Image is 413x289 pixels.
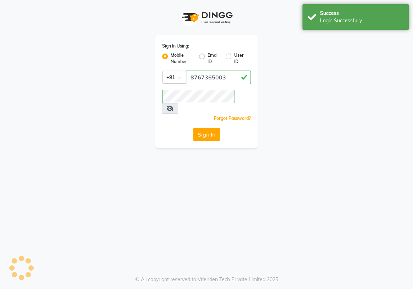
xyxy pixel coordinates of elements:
label: Email ID [208,52,220,65]
label: Sign In Using: [162,43,189,49]
img: logo1.svg [178,7,235,28]
label: Mobile Number [171,52,193,65]
input: Username [162,90,235,103]
a: Forgot Password? [214,116,251,121]
input: Username [186,71,251,84]
button: Sign In [193,128,220,141]
div: Login Successfully. [320,17,403,24]
label: User ID [234,52,245,65]
div: Success [320,10,403,17]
